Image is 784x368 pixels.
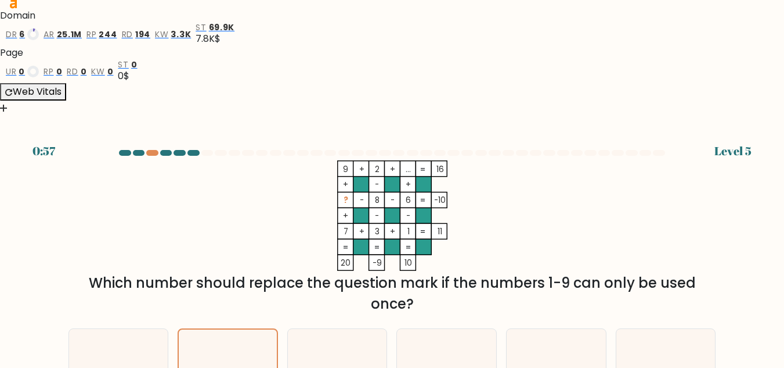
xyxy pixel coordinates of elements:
[135,30,150,39] span: 194
[343,195,348,206] tspan: ?
[420,195,425,206] tspan: =
[407,226,409,237] tspan: 1
[44,67,53,76] span: rp
[420,164,425,175] tspan: =
[122,30,151,39] a: rd194
[434,195,446,206] tspan: -10
[406,164,411,175] tspan: ...
[131,60,138,69] span: 0
[374,242,380,253] tspan: =
[406,242,411,253] tspan: =
[155,30,191,39] a: kw3.3K
[391,195,395,206] tspan: -
[107,67,114,76] span: 0
[196,23,234,32] a: st69.9K
[436,164,443,175] tspan: 16
[374,195,379,206] tspan: 8
[404,258,412,269] tspan: 10
[343,226,348,237] tspan: 7
[118,60,128,69] span: st
[341,258,351,269] tspan: 20
[360,195,364,206] tspan: -
[171,30,191,39] span: 3.3K
[56,67,63,76] span: 0
[91,67,104,76] span: kw
[359,164,364,175] tspan: +
[81,67,87,76] span: 0
[86,30,96,39] span: rp
[359,226,364,237] tspan: +
[44,30,54,39] span: ar
[99,30,117,39] span: 244
[67,67,78,76] span: rd
[118,60,137,69] a: st0
[343,242,348,253] tspan: =
[118,69,137,83] div: 0$
[44,67,62,76] a: rp0
[19,30,25,39] span: 6
[406,179,411,190] tspan: +
[122,30,133,39] span: rd
[343,210,348,221] tspan: +
[420,226,425,237] tspan: =
[375,179,379,190] tspan: -
[438,226,442,237] tspan: 11
[343,164,348,175] tspan: 9
[6,67,16,76] span: ur
[406,210,410,221] tspan: -
[196,32,234,46] div: 7.8K$
[390,226,395,237] tspan: +
[67,67,86,76] a: rd0
[19,67,25,76] span: 0
[196,23,206,32] span: st
[44,30,82,39] a: ar25.1M
[86,30,117,39] a: rp244
[91,67,113,76] a: kw0
[6,66,39,77] a: ur0
[6,30,17,39] span: dr
[406,195,411,206] tspan: 6
[75,273,709,315] div: Which number should replace the question mark if the numbers 1-9 can only be used once?
[6,28,39,40] a: dr6
[209,23,235,32] span: 69.9K
[343,179,348,190] tspan: +
[155,30,168,39] span: kw
[714,142,752,160] div: Level 5
[32,142,55,160] div: 0:57
[390,164,395,175] tspan: +
[57,30,82,39] span: 25.1M
[372,258,381,269] tspan: -9
[375,210,379,221] tspan: -
[374,164,379,175] tspan: 2
[13,85,62,98] span: Web Vitals
[374,226,379,237] tspan: 3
